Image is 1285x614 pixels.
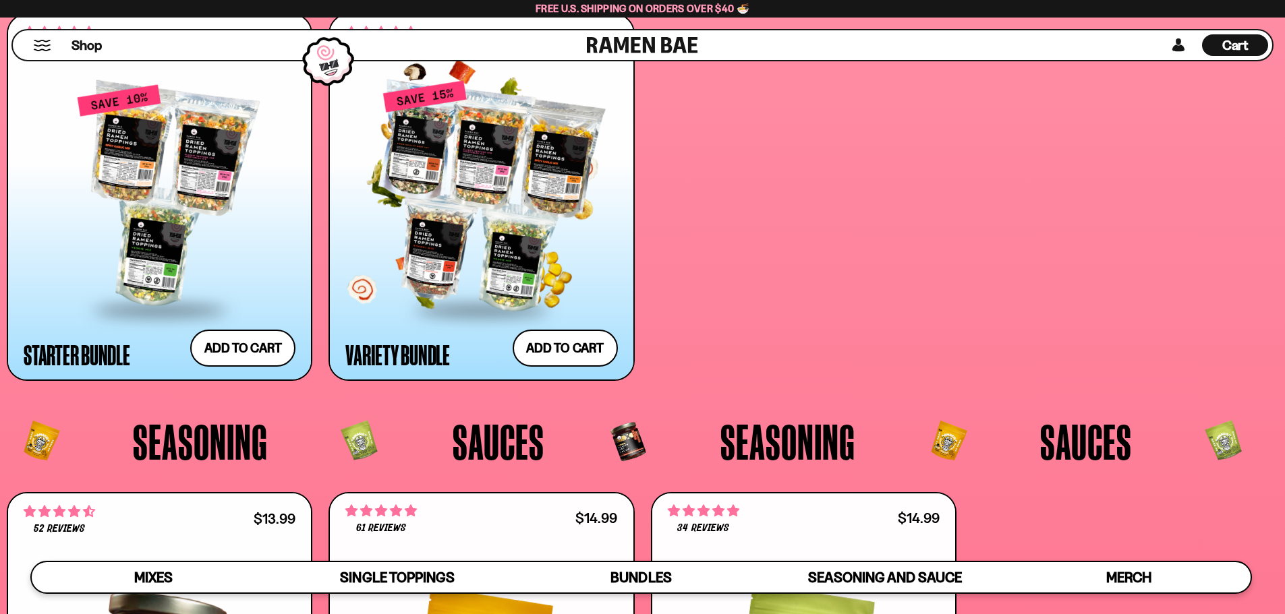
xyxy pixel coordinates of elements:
div: Variety Bundle [345,342,450,367]
button: Add to cart [190,330,295,367]
span: Free U.S. Shipping on Orders over $40 🍜 [536,2,749,15]
span: 5.00 stars [668,502,739,520]
a: Merch [1007,562,1251,592]
div: Cart [1202,30,1268,60]
span: Seasoning [720,417,855,466]
span: Seasoning and Sauce [808,569,961,586]
span: Shop [72,36,102,55]
span: Bundles [610,569,671,586]
span: Seasoning [133,417,268,466]
a: 4.63 stars 6356 reviews $114.99 Variety Bundle Add to cart [329,13,634,381]
div: $14.99 [575,512,617,524]
div: Starter Bundle [24,342,130,367]
span: 61 reviews [356,523,406,534]
a: Mixes [32,562,275,592]
a: Single Toppings [275,562,519,592]
span: Single Toppings [340,569,454,586]
span: 4.84 stars [345,502,417,520]
span: Sauces [453,417,544,466]
span: 34 reviews [677,523,729,534]
button: Mobile Menu Trigger [33,40,51,51]
span: Merch [1106,569,1151,586]
a: Seasoning and Sauce [763,562,1006,592]
button: Add to cart [513,330,618,367]
span: 4.71 stars [24,503,95,520]
span: Sauces [1040,417,1132,466]
a: 4.71 stars 4845 reviews $69.99 Starter Bundle Add to cart [7,13,312,381]
div: $13.99 [254,512,295,525]
a: Shop [72,34,102,56]
span: 52 reviews [34,524,85,534]
a: Bundles [519,562,763,592]
span: Mixes [134,569,173,586]
div: $14.99 [898,512,940,524]
span: Cart [1222,37,1249,53]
